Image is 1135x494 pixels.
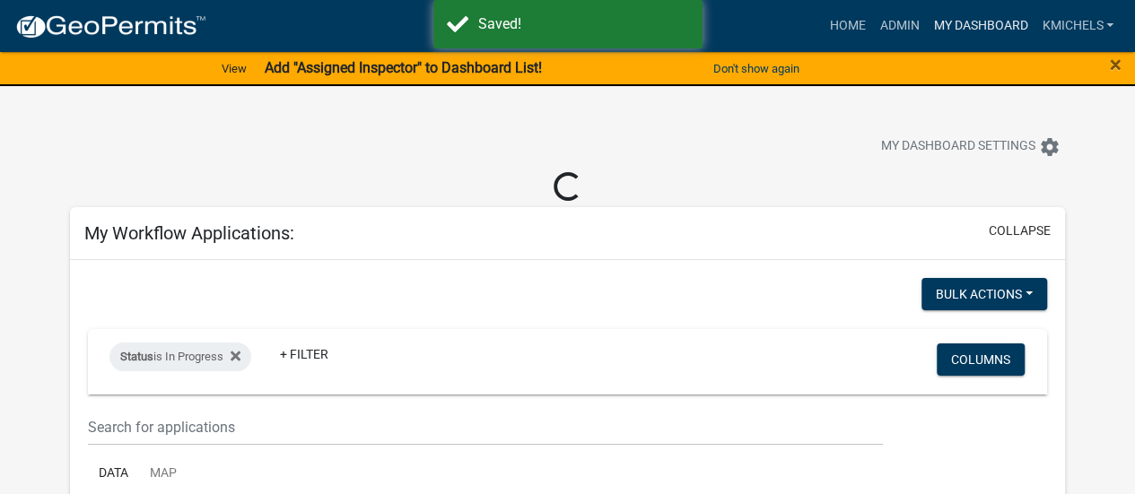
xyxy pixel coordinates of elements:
button: collapse [989,221,1051,240]
button: Columns [937,343,1025,376]
a: Admin [872,9,926,43]
i: settings [1039,136,1061,158]
a: My Dashboard [926,9,1035,43]
span: My Dashboard Settings [881,136,1035,158]
button: Bulk Actions [921,278,1047,310]
div: Saved! [478,13,689,35]
a: View [214,54,254,83]
strong: Add "Assigned Inspector" to Dashboard List! [265,59,542,76]
div: is In Progress [109,342,251,371]
button: My Dashboard Settingssettings [867,129,1075,164]
input: Search for applications [88,409,882,446]
a: + Filter [266,338,343,370]
span: Status [120,350,153,363]
h5: My Workflow Applications: [84,222,294,244]
span: × [1110,52,1122,77]
a: Home [822,9,872,43]
a: KMichels [1035,9,1121,43]
button: Close [1110,54,1122,75]
button: Don't show again [706,54,807,83]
